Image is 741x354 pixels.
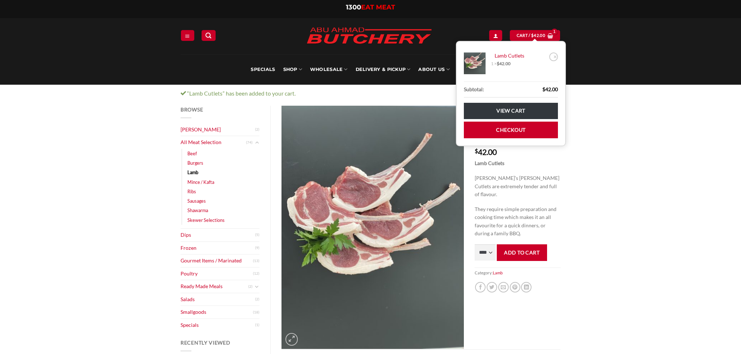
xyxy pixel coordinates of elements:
button: Toggle [254,283,259,291]
img: Abu Ahmad Butchery [300,22,438,50]
a: Checkout [464,122,558,138]
a: Poultry [181,267,253,280]
a: Ready Made Meals [181,280,248,293]
a: About Us [418,54,449,85]
a: Login [489,30,502,41]
a: Smallgoods [181,306,253,319]
span: (2) [255,124,259,135]
span: (1) [255,320,259,330]
a: Ribs [187,187,196,196]
span: (2) [255,294,259,305]
span: (18) [253,307,259,318]
a: Share on LinkedIn [521,282,532,292]
a: Lamb [493,270,503,275]
a: Sausages [187,196,206,206]
a: Gourmet Items / Marinated [181,254,253,267]
a: Dips [181,229,255,241]
a: Delivery & Pickup [356,54,411,85]
span: (74) [246,137,253,148]
a: Share on Facebook [475,282,486,292]
strong: Lamb Cutlets [475,160,504,166]
span: Cart / [517,32,545,39]
span: 1300 [346,3,361,11]
span: Category: [475,267,560,278]
span: $ [542,86,545,92]
bdi: 42.00 [475,147,497,156]
span: $ [475,148,478,154]
span: (12) [253,268,259,279]
a: Lamb [187,168,198,177]
a: 1300EAT MEAT [346,3,395,11]
span: (13) [253,256,259,266]
a: Search [202,30,215,41]
a: Skewer Selections [187,215,225,225]
bdi: 42.00 [497,61,511,66]
a: Cart / $42.00 [510,30,560,41]
a: Frozen [181,242,255,254]
a: SHOP [283,54,302,85]
a: Email to a Friend [498,282,509,292]
a: Specials [251,54,275,85]
a: [PERSON_NAME] [181,123,255,136]
a: Burgers [187,158,203,168]
a: Lamb Cutlets [491,52,547,59]
span: Recently Viewed [181,340,230,346]
bdi: 42.00 [542,86,558,92]
img: Lamb Cutlets [281,106,464,349]
div: “Lamb Cutlets” has been added to your cart. [175,89,566,98]
a: Remove Lamb Cutlets from cart [549,52,558,61]
a: Specials [181,319,255,332]
a: Mince / Kafta [187,177,214,187]
a: Pin on Pinterest [510,282,520,292]
span: $ [497,61,499,66]
span: (9) [255,243,259,253]
button: Toggle [254,139,259,147]
a: Menu [181,30,194,41]
p: They require simple preparation and cooking time which makes it an all favourite for a quick dinn... [475,205,560,238]
a: All Meat Selection [181,136,246,149]
a: View cart [464,103,558,119]
bdi: 42.00 [531,33,545,38]
a: Shawarma [187,206,208,215]
span: 1 × [491,61,511,67]
span: Browse [181,106,203,113]
span: EAT MEAT [361,3,395,11]
button: Add to cart [497,244,547,261]
span: $ [531,32,534,39]
strong: Subtotal: [464,85,484,94]
a: Wholesale [310,54,348,85]
span: (2) [248,281,253,292]
a: Salads [181,293,255,306]
p: [PERSON_NAME]’s [PERSON_NAME] Cutlets are extremely tender and full of flavour. [475,174,560,199]
a: Beef [187,149,197,158]
a: Share on Twitter [487,282,497,292]
span: (5) [255,229,259,240]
